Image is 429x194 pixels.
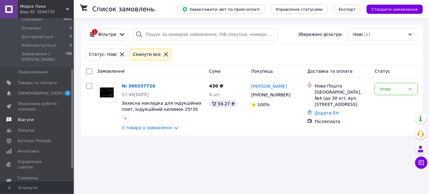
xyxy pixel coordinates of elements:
span: Управління статусами [276,7,323,12]
span: Доставляється [22,34,53,40]
span: 430 ₴ [209,83,223,88]
span: 1 [70,25,72,31]
a: № 366337726 [122,83,155,88]
button: Чат з покупцем [415,157,427,169]
div: Нове [380,86,405,92]
span: (1) [364,32,370,37]
span: Каталог ProSale [18,138,51,144]
div: Статус: Нові [88,51,118,58]
span: Нові [353,31,363,37]
span: 766 [65,51,72,62]
a: Захисна накладка для індукційних плит, індукційний килимок 25*35 см силіконовий [122,101,202,118]
a: Фото товару [97,83,117,103]
span: Збережені фільтри: [298,31,343,37]
span: Комплектується [22,43,56,48]
div: Післяплата [315,118,370,125]
span: Експорт [339,7,356,12]
span: Товари та послуги [18,80,57,86]
button: Створити замовлення [367,5,423,14]
span: [DEMOGRAPHIC_DATA] [18,91,63,96]
button: Експорт [334,5,361,14]
span: Фільтри [98,31,116,37]
a: Створити замовлення [360,6,423,11]
span: 17:44[DATE] [122,92,149,97]
span: Доставка та оплата [307,69,352,74]
a: 3 товара у замовленні [122,125,172,130]
div: Нова Пошта [315,83,370,89]
div: Ваш ID: 3594735 [20,9,74,15]
span: Оплачені [22,25,41,31]
span: Повідомлення [18,69,48,75]
span: Показники роботи компанії [18,101,57,112]
span: Гаманець компанії [18,175,57,186]
span: 5 [70,34,72,40]
span: Аналітика [18,149,39,154]
span: Покупці [18,128,34,133]
a: [PERSON_NAME] [251,83,287,89]
input: Пошук за номером замовлення, ПІБ покупця, номером телефону, Email, номером накладної [133,28,278,41]
span: Cума [209,69,221,74]
span: Створити замовлення [372,7,418,12]
span: Покупець [251,69,273,74]
span: Відгуки [18,117,34,122]
div: [GEOGRAPHIC_DATA], №4 (до 30 кг): вул. [STREET_ADDRESS] [315,89,370,107]
span: Управління сайтом [18,159,57,170]
span: Замовлення з [PERSON_NAME] [22,51,65,62]
div: Cкинути все [132,51,162,58]
img: Фото товару [97,83,116,102]
button: Завантажити звіт по пром-оплаті [177,5,265,14]
span: 1 [70,43,72,48]
span: Модна Лама [20,4,66,9]
span: 100% [258,102,270,107]
span: Завантажити звіт по пром-оплаті [182,6,260,12]
span: Статус [375,69,390,74]
span: [PHONE_NUMBER] [251,92,291,97]
span: 4 шт. [209,92,221,97]
div: 54.27 ₴ [209,100,237,107]
span: 2 [65,91,71,96]
a: Додати ЕН [315,111,339,115]
span: 1011 [63,17,72,22]
span: Скасовані [22,17,42,22]
h1: Список замовлень [92,6,155,13]
span: Замовлення [97,69,124,74]
button: Управління статусами [271,5,328,14]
